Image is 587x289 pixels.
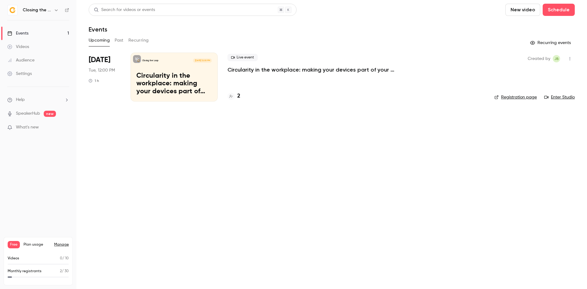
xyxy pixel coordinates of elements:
[142,59,158,62] p: Closing the Loop
[8,241,20,248] span: Free
[89,55,110,65] span: [DATE]
[528,55,550,62] span: Created by
[136,72,212,96] p: Circularity in the workplace: making your devices part of your strategy
[7,30,28,36] div: Events
[44,111,56,117] span: new
[227,54,258,61] span: Live event
[60,257,62,260] span: 0
[16,110,40,117] a: SpeakerHub
[553,55,560,62] span: Jan Baker
[554,55,559,62] span: JB
[8,256,19,261] p: Videos
[227,92,240,100] a: 2
[16,124,39,131] span: What's new
[543,4,575,16] button: Schedule
[94,7,155,13] div: Search for videos or events
[7,71,32,77] div: Settings
[89,53,121,102] div: Oct 21 Tue, 11:00 AM (Europe/London)
[8,5,17,15] img: Closing the Loop
[89,35,110,45] button: Upcoming
[23,7,51,13] h6: Closing the Loop
[16,97,25,103] span: Help
[7,44,29,50] div: Videos
[24,242,50,247] span: Plan usage
[89,26,107,33] h1: Events
[527,38,575,48] button: Recurring events
[7,57,35,63] div: Audience
[89,67,115,73] span: Tue, 12:00 PM
[505,4,540,16] button: New video
[7,97,69,103] li: help-dropdown-opener
[62,125,69,130] iframe: Noticeable Trigger
[494,94,537,100] a: Registration page
[8,269,42,274] p: Monthly registrants
[128,35,149,45] button: Recurring
[227,66,411,73] a: Circularity in the workplace: making your devices part of your strategy
[89,78,99,83] div: 1 h
[54,242,69,247] a: Manage
[131,53,218,102] a: Circularity in the workplace: making your devices part of your strategyClosing the Loop[DATE] 12:...
[60,269,69,274] p: / 30
[544,94,575,100] a: Enter Studio
[193,58,212,63] span: [DATE] 12:00 PM
[60,269,62,273] span: 2
[115,35,124,45] button: Past
[60,256,69,261] p: / 10
[237,92,240,100] h4: 2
